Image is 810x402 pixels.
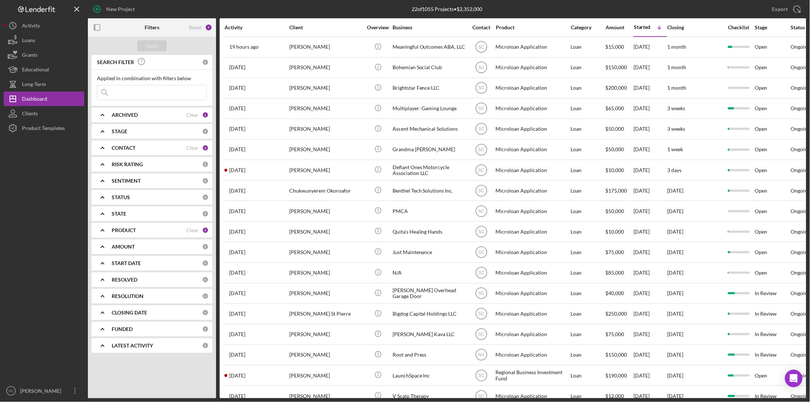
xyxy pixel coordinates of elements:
[289,181,363,200] div: Chukwunyerem Okoroafor
[202,145,209,151] div: 3
[634,119,667,139] div: [DATE]
[289,119,363,139] div: [PERSON_NAME]
[496,201,569,221] div: Microloan Application
[478,188,484,193] text: SC
[571,181,605,200] div: Loan
[112,293,144,299] b: RESOLUTION
[755,99,790,118] div: Open
[571,25,605,30] div: Category
[634,201,667,221] div: [DATE]
[112,244,135,250] b: AMOUNT
[393,160,466,180] div: Defiant Ones Motorcycle Association LLC
[202,128,209,135] div: 0
[478,291,484,296] text: SC
[112,145,135,151] b: CONTACT
[145,25,159,30] b: Filters
[496,284,569,303] div: Microloan Application
[97,59,134,65] b: SEARCH FILTER
[202,260,209,267] div: 0
[668,310,684,317] time: [DATE]
[229,188,245,194] time: 2025-07-19 03:41
[755,366,790,385] div: Open
[393,37,466,57] div: Meaningful Outcomes ABA, LLC
[668,331,684,337] time: [DATE]
[571,201,605,221] div: Loan
[229,208,245,214] time: 2025-07-19 12:33
[393,140,466,159] div: Grandma [PERSON_NAME]
[202,309,209,316] div: 0
[478,209,484,214] text: SC
[668,44,687,50] time: 1 month
[755,345,790,365] div: In Review
[4,48,84,62] button: Grants
[571,222,605,241] div: Loan
[364,25,392,30] div: Overview
[393,181,466,200] div: Benthel Tech Solutions Inc.
[634,99,667,118] div: [DATE]
[668,64,687,70] time: 1 month
[571,263,605,283] div: Loan
[496,140,569,159] div: Microloan Application
[145,40,159,51] div: Apply
[202,59,209,66] div: 0
[202,293,209,299] div: 0
[202,211,209,217] div: 0
[571,325,605,344] div: Loan
[634,78,667,98] div: [DATE]
[723,25,754,30] div: Checklist
[112,161,143,167] b: RISK RATING
[606,99,633,118] div: $65,000
[22,18,40,35] div: Activity
[289,201,363,221] div: [PERSON_NAME]
[202,342,209,349] div: 0
[97,75,207,81] div: Applied in combination with filters below
[668,208,684,214] time: [DATE]
[755,242,790,262] div: Open
[393,58,466,77] div: Bohemian Social Club
[668,126,685,132] time: 3 weeks
[189,25,201,30] div: Reset
[478,147,484,152] text: SC
[393,201,466,221] div: PMCA
[606,201,633,221] div: $50,000
[202,161,209,168] div: 0
[289,345,363,365] div: [PERSON_NAME]
[4,62,84,77] button: Educational
[668,25,722,30] div: Closing
[186,112,198,118] div: Clear
[4,18,84,33] button: Activity
[478,106,484,111] text: SC
[496,160,569,180] div: Microloan Application
[4,384,84,398] button: SC[PERSON_NAME]
[606,119,633,139] div: $50,000
[478,353,484,358] text: NV
[755,304,790,324] div: In Review
[202,227,209,234] div: 3
[634,242,667,262] div: [DATE]
[478,312,484,317] text: SC
[112,211,126,217] b: STATE
[4,121,84,135] button: Product Templates
[478,250,484,255] text: SC
[634,284,667,303] div: [DATE]
[393,222,466,241] div: Quita’s Healing Hands
[571,119,605,139] div: Loan
[289,25,363,30] div: Client
[478,86,484,91] text: SC
[229,229,245,235] time: 2025-07-14 20:42
[606,304,633,324] div: $250,000
[393,284,466,303] div: [PERSON_NAME] Overhead Garage Door
[4,92,84,106] button: Dashboard
[634,160,667,180] div: [DATE]
[202,243,209,250] div: 0
[289,263,363,283] div: [PERSON_NAME]
[229,44,259,50] time: 2025-09-03 18:51
[289,366,363,385] div: [PERSON_NAME]
[229,126,245,132] time: 2025-08-13 18:54
[393,325,466,344] div: [PERSON_NAME] Kava LLC
[289,78,363,98] div: [PERSON_NAME]
[755,160,790,180] div: Open
[289,99,363,118] div: [PERSON_NAME]
[18,384,66,400] div: [PERSON_NAME]
[496,99,569,118] div: Microloan Application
